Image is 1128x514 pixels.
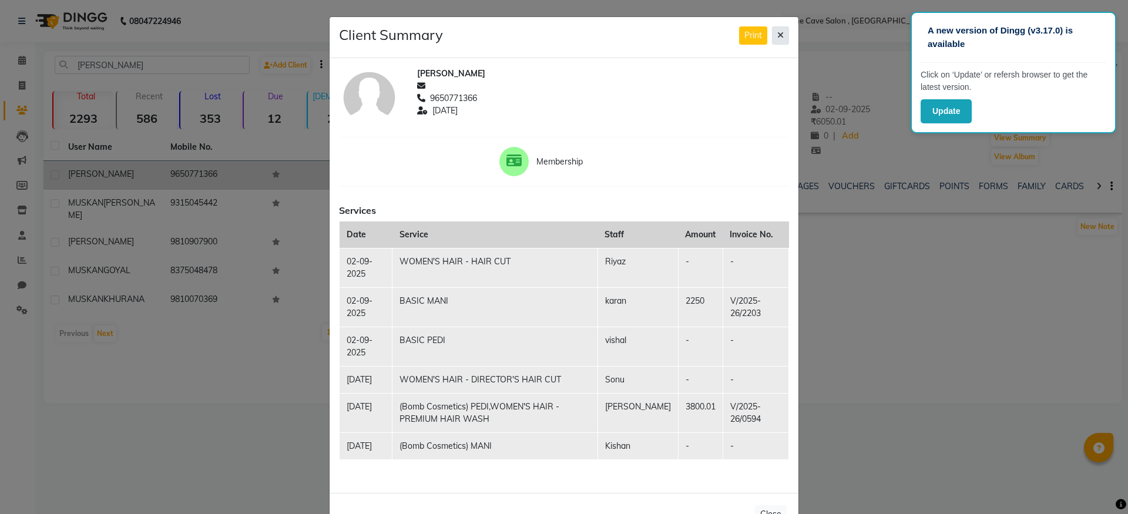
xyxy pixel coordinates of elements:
[678,327,723,366] td: -
[340,432,392,459] td: [DATE]
[678,221,723,248] th: Amount
[597,432,678,459] td: Kishan
[392,327,597,366] td: BASIC PEDI
[597,393,678,432] td: [PERSON_NAME]
[392,393,597,432] td: (Bomb Cosmetics) PEDI,WOMEN'S HAIR - PREMIUM HAIR WASH
[678,393,723,432] td: 3800.01
[340,221,392,248] th: Date
[417,68,485,80] span: [PERSON_NAME]
[392,432,597,459] td: (Bomb Cosmetics) MANI
[430,92,477,105] span: 9650771366
[723,432,788,459] td: -
[723,248,788,287] td: -
[339,26,443,43] h4: Client Summary
[723,221,788,248] th: Invoice No.
[739,26,767,45] button: Print
[597,287,678,327] td: karan
[392,366,597,393] td: WOMEN'S HAIR - DIRECTOR'S HAIR CUT
[339,205,789,216] h6: Services
[432,105,458,117] span: [DATE]
[597,248,678,287] td: Riyaz
[597,327,678,366] td: vishal
[340,393,392,432] td: [DATE]
[921,69,1106,93] p: Click on ‘Update’ or refersh browser to get the latest version.
[678,432,723,459] td: -
[928,24,1099,51] p: A new version of Dingg (v3.17.0) is available
[723,366,788,393] td: -
[597,366,678,393] td: Sonu
[340,287,392,327] td: 02-09-2025
[392,221,597,248] th: Service
[597,221,678,248] th: Staff
[340,248,392,287] td: 02-09-2025
[723,327,788,366] td: -
[392,248,597,287] td: WOMEN'S HAIR - HAIR CUT
[392,287,597,327] td: BASIC MANI
[921,99,972,123] button: Update
[723,393,788,432] td: V/2025-26/0594
[678,248,723,287] td: -
[536,156,629,168] span: Membership
[678,287,723,327] td: 2250
[340,327,392,366] td: 02-09-2025
[723,287,788,327] td: V/2025-26/2203
[678,366,723,393] td: -
[340,366,392,393] td: [DATE]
